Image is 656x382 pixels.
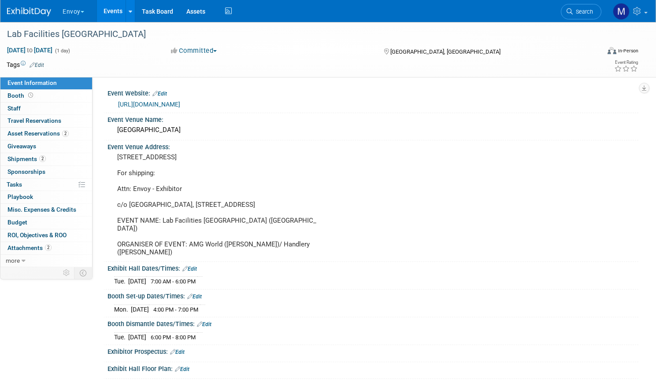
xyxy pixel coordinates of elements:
[62,130,69,137] span: 2
[107,290,638,301] div: Booth Set-up Dates/Times:
[7,79,57,86] span: Event Information
[7,168,45,175] span: Sponsorships
[151,334,196,341] span: 6:00 PM - 8:00 PM
[131,305,149,314] td: [DATE]
[0,217,92,229] a: Budget
[561,4,601,19] a: Search
[59,267,74,279] td: Personalize Event Tab Strip
[45,244,52,251] span: 2
[197,321,211,327] a: Edit
[0,90,92,102] a: Booth
[114,332,128,342] td: Tue.
[152,91,167,97] a: Edit
[0,140,92,153] a: Giveaways
[544,46,638,59] div: Event Format
[0,229,92,242] a: ROI, Objectives & ROO
[0,153,92,165] a: Shipments2
[7,181,22,188] span: Tasks
[7,143,36,150] span: Giveaways
[390,48,500,55] span: [GEOGRAPHIC_DATA], [GEOGRAPHIC_DATA]
[107,317,638,329] div: Booth Dismantle Dates/Times:
[7,105,21,112] span: Staff
[26,92,35,99] span: Booth not reserved yet
[107,87,638,98] div: Event Website:
[0,179,92,191] a: Tasks
[7,231,67,239] span: ROI, Objectives & ROO
[107,113,638,124] div: Event Venue Name:
[0,128,92,140] a: Asset Reservations2
[7,92,35,99] span: Booth
[114,305,131,314] td: Mon.
[7,117,61,124] span: Travel Reservations
[114,277,128,286] td: Tue.
[117,153,319,256] pre: [STREET_ADDRESS] For shipping: Attn: Envoy - Exhibitor c/o [GEOGRAPHIC_DATA], [STREET_ADDRESS] EV...
[170,349,185,355] a: Edit
[0,77,92,89] a: Event Information
[118,101,180,108] a: [URL][DOMAIN_NAME]
[114,123,632,137] div: [GEOGRAPHIC_DATA]
[0,166,92,178] a: Sponsorships
[7,193,33,200] span: Playbook
[74,267,93,279] td: Toggle Event Tabs
[7,219,27,226] span: Budget
[7,155,46,162] span: Shipments
[187,294,202,300] a: Edit
[0,255,92,267] a: more
[7,244,52,251] span: Attachments
[0,204,92,216] a: Misc. Expenses & Credits
[7,7,51,16] img: ExhibitDay
[30,62,44,68] a: Edit
[107,345,638,356] div: Exhibitor Prospectus:
[0,103,92,115] a: Staff
[107,262,638,273] div: Exhibit Hall Dates/Times:
[153,306,198,313] span: 4:00 PM - 7:00 PM
[0,115,92,127] a: Travel Reservations
[107,140,638,151] div: Event Venue Address:
[7,46,53,54] span: [DATE] [DATE]
[0,191,92,203] a: Playbook
[618,48,638,54] div: In-Person
[7,206,76,213] span: Misc. Expenses & Credits
[175,366,189,372] a: Edit
[7,130,69,137] span: Asset Reservations
[6,257,20,264] span: more
[107,362,638,374] div: Exhibit Hall Floor Plan:
[128,332,146,342] td: [DATE]
[0,242,92,254] a: Attachments2
[613,3,630,20] img: Matt h
[39,155,46,162] span: 2
[128,277,146,286] td: [DATE]
[4,26,585,42] div: Lab Facilities [GEOGRAPHIC_DATA]
[168,46,220,55] button: Committed
[26,47,34,54] span: to
[182,266,197,272] a: Edit
[608,47,616,54] img: Format-Inperson.png
[7,60,44,69] td: Tags
[614,60,638,65] div: Event Rating
[573,8,593,15] span: Search
[151,278,196,285] span: 7:00 AM - 6:00 PM
[54,48,70,54] span: (1 day)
